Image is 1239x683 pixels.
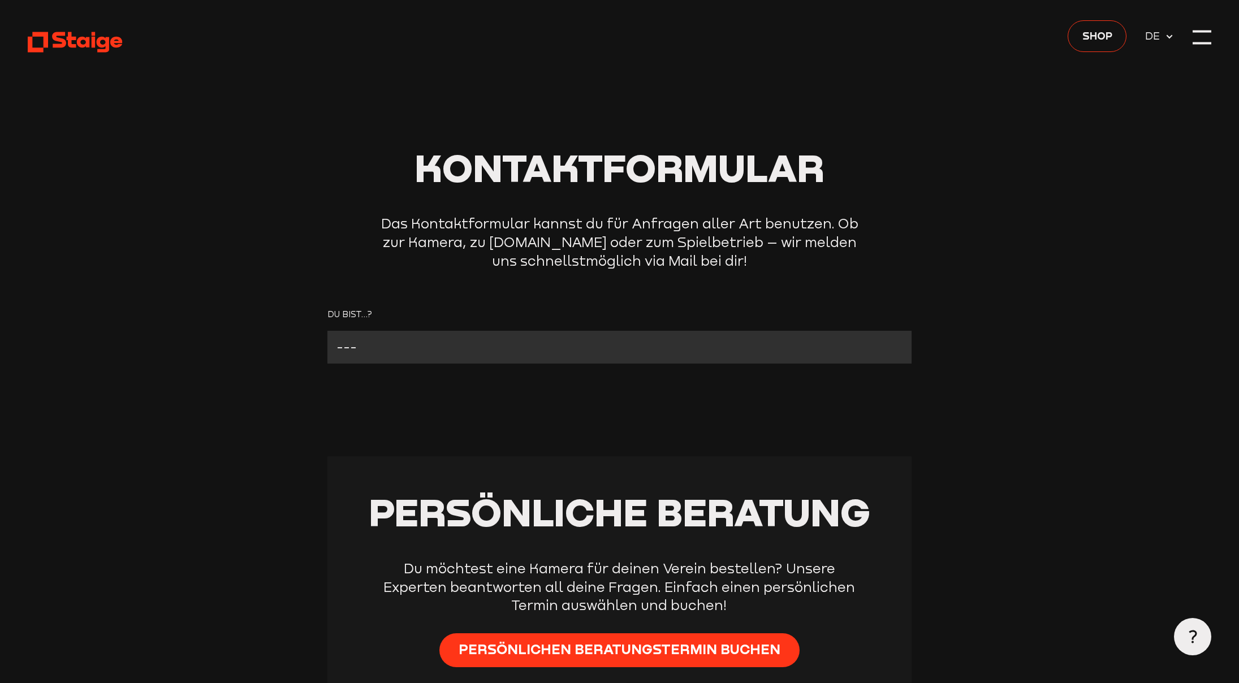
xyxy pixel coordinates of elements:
[379,559,860,615] p: Du möchtest eine Kamera für deinen Verein bestellen? Unsere Experten beantworten all deine Fragen...
[327,308,912,364] form: Contact form
[459,640,780,659] span: Persönlichen Beratungstermin buchen
[415,144,824,191] span: Kontaktformular
[1082,28,1112,44] span: Shop
[1068,20,1126,52] a: Shop
[439,633,800,667] a: Persönlichen Beratungstermin buchen
[1145,28,1164,45] span: DE
[379,214,860,270] p: Das Kontaktformular kannst du für Anfragen aller Art benutzen. Ob zur Kamera, zu [DOMAIN_NAME] od...
[327,308,912,322] label: Du bist...?
[369,489,870,535] span: Persönliche Beratung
